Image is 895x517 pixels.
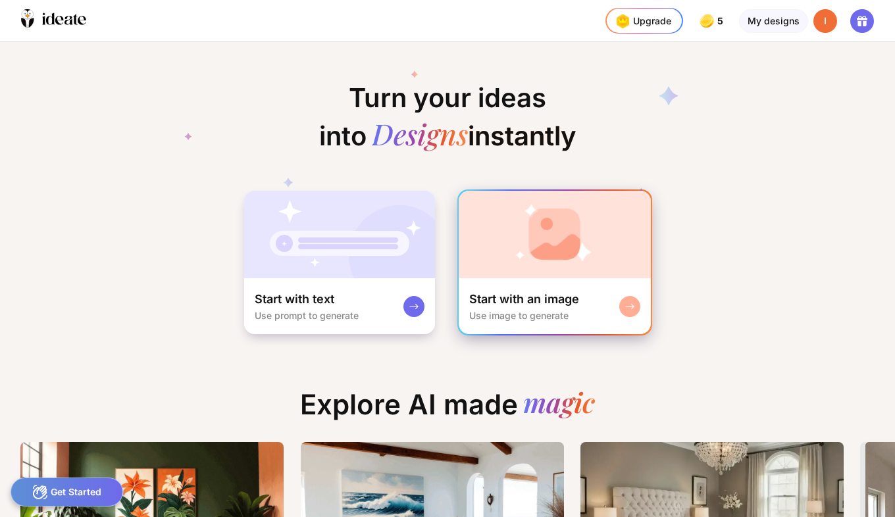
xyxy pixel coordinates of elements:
[813,9,837,33] div: I
[612,11,671,32] div: Upgrade
[612,11,633,32] img: upgrade-nav-btn-icon.gif
[469,310,569,321] div: Use image to generate
[255,291,334,307] div: Start with text
[717,16,726,26] span: 5
[469,291,579,307] div: Start with an image
[255,310,359,321] div: Use prompt to generate
[459,191,651,278] img: startWithImageCardBg.jpg
[290,388,605,431] div: Explore AI made
[523,388,595,421] div: magic
[244,191,435,278] img: startWithTextCardBg.jpg
[11,478,123,506] div: Get Started
[739,9,808,33] div: My designs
